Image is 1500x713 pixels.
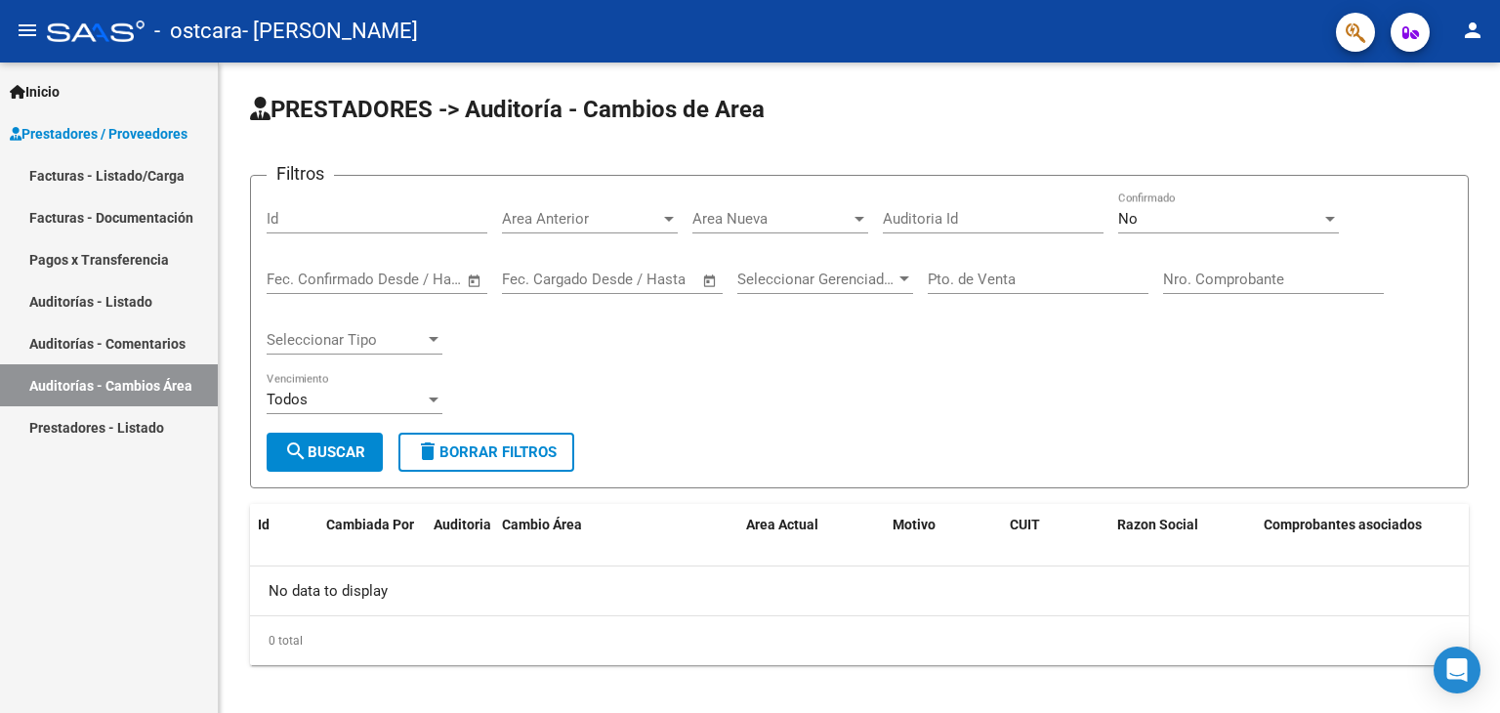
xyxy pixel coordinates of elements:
input: Fecha fin [599,271,693,288]
span: Cambio Área [502,517,582,532]
input: Fecha inicio [267,271,346,288]
button: Buscar [267,433,383,472]
span: Borrar Filtros [416,443,557,461]
span: Comprobantes asociados [1264,517,1422,532]
datatable-header-cell: Area Actual [738,504,885,590]
button: Open calendar [699,270,722,292]
mat-icon: menu [16,19,39,42]
span: Todos [267,391,308,408]
datatable-header-cell: Id [250,504,318,590]
span: CUIT [1010,517,1040,532]
span: Seleccionar Tipo [267,331,425,349]
div: No data to display [250,566,1469,615]
mat-icon: delete [416,440,439,463]
mat-icon: search [284,440,308,463]
span: - [PERSON_NAME] [242,10,418,53]
datatable-header-cell: Cambiada Por [318,504,426,590]
span: Buscar [284,443,365,461]
datatable-header-cell: Razon Social [1109,504,1256,590]
datatable-header-cell: CUIT [1002,504,1109,590]
button: Borrar Filtros [398,433,574,472]
span: Cambiada Por [326,517,414,532]
datatable-header-cell: Motivo [885,504,1002,590]
span: Auditoria [434,517,491,532]
span: Area Nueva [692,210,851,228]
datatable-header-cell: Cambio Área [494,504,738,590]
mat-icon: person [1461,19,1484,42]
span: Area Anterior [502,210,660,228]
div: Open Intercom Messenger [1434,647,1480,693]
input: Fecha fin [363,271,458,288]
span: PRESTADORES -> Auditoría - Cambios de Area [250,96,765,123]
span: Inicio [10,81,60,103]
span: - ostcara [154,10,242,53]
datatable-header-cell: Comprobantes asociados [1256,504,1500,590]
span: Razon Social [1117,517,1198,532]
span: Id [258,517,270,532]
button: Open calendar [464,270,486,292]
span: No [1118,210,1138,228]
span: Prestadores / Proveedores [10,123,187,145]
h3: Filtros [267,160,334,188]
span: Area Actual [746,517,818,532]
span: Motivo [893,517,936,532]
div: 0 total [250,616,1469,665]
span: Seleccionar Gerenciador [737,271,896,288]
input: Fecha inicio [502,271,581,288]
datatable-header-cell: Auditoria [426,504,494,590]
